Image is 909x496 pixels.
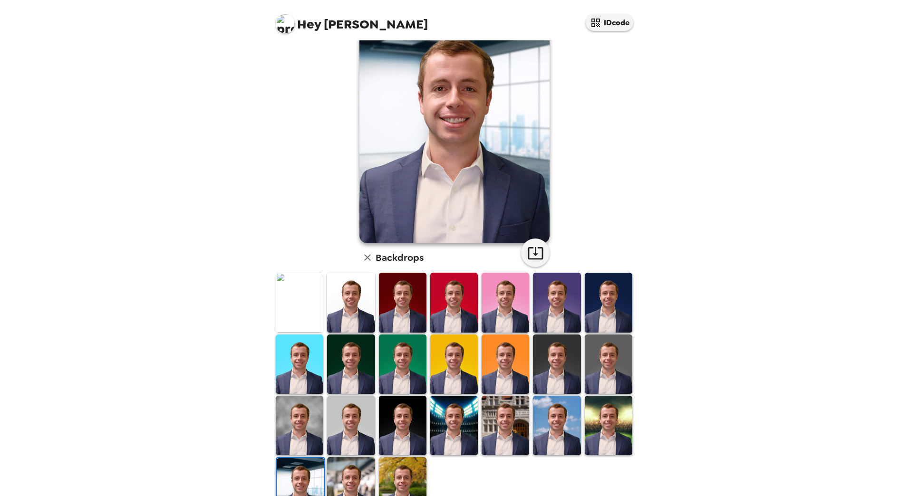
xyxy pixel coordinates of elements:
[297,16,321,33] span: Hey
[276,273,323,332] img: Original
[359,6,550,243] img: user
[276,10,428,31] span: [PERSON_NAME]
[376,250,424,265] h6: Backdrops
[276,14,295,33] img: profile pic
[586,14,633,31] button: IDcode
